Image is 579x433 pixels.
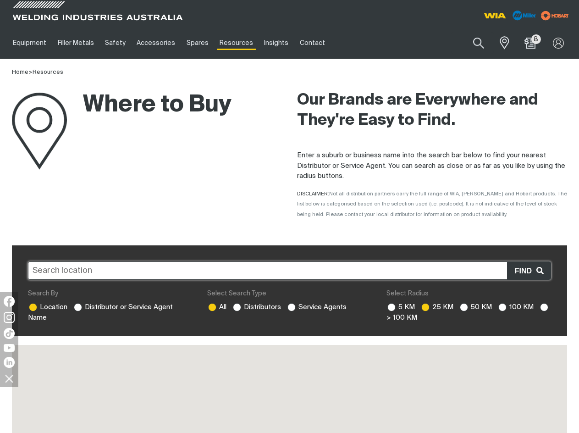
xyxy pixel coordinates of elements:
[451,32,494,54] input: Product name or item number...
[297,191,567,217] span: Not all distribution partners carry the full range of WIA, [PERSON_NAME] and Hobart products. The...
[207,289,372,299] div: Select Search Type
[259,27,294,59] a: Insights
[131,27,181,59] a: Accessories
[420,304,453,311] label: 25 KM
[28,261,551,280] input: Search location
[4,312,15,323] img: Instagram
[207,304,226,311] label: All
[287,304,347,311] label: Service Agents
[232,304,281,311] label: Distributors
[28,289,193,299] div: Search By
[297,150,568,182] p: Enter a suburb or business name into the search bar below to find your nearest Distributor or Ser...
[7,27,430,59] nav: Main
[99,27,131,59] a: Safety
[28,304,67,311] label: Location
[33,69,63,75] a: Resources
[4,344,15,352] img: YouTube
[4,296,15,307] img: Facebook
[459,304,492,311] label: 50 KM
[297,90,568,131] h2: Our Brands are Everywhere and They're Easy to Find.
[1,371,17,386] img: hide socials
[463,32,494,54] button: Search products
[181,27,214,59] a: Spares
[507,262,551,279] button: Find
[497,304,534,311] label: 100 KM
[28,69,33,75] span: >
[386,304,415,311] label: 5 KM
[515,265,536,277] span: Find
[538,9,572,22] img: miller
[294,27,331,59] a: Contact
[12,90,232,120] h1: Where to Buy
[28,304,173,321] label: Distributor or Service Agent Name
[386,289,551,299] div: Select Radius
[12,69,28,75] a: Home
[214,27,259,59] a: Resources
[4,357,15,368] img: LinkedIn
[4,328,15,339] img: TikTok
[52,27,99,59] a: Filler Metals
[386,304,551,321] label: > 100 KM
[297,191,567,217] span: DISCLAIMER:
[7,27,52,59] a: Equipment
